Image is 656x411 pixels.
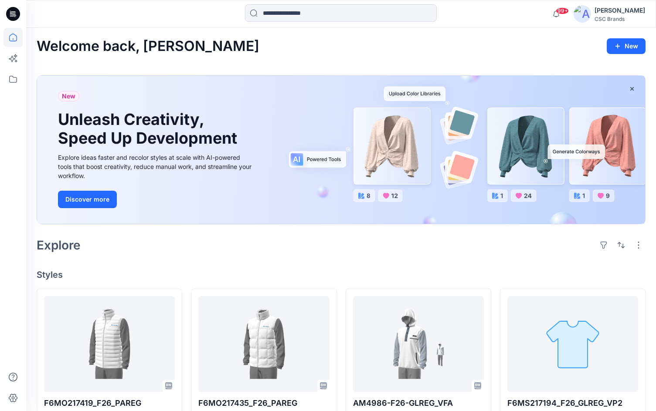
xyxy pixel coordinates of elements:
button: Discover more [58,191,117,208]
div: CSC Brands [595,16,645,22]
p: F6MO217435_F26_PAREG [198,397,329,409]
p: AM4986-F26-GLREG_VFA [353,397,484,409]
div: [PERSON_NAME] [595,5,645,16]
a: F6MS217194_F26_GLREG_VP2 [507,296,638,392]
span: New [62,91,75,101]
p: F6MS217194_F26_GLREG_VP2 [507,397,638,409]
h1: Unleash Creativity, Speed Up Development [58,110,241,148]
h2: Welcome back, [PERSON_NAME] [37,38,259,54]
a: Discover more [58,191,254,208]
div: Explore ideas faster and recolor styles at scale with AI-powered tools that boost creativity, red... [58,153,254,180]
button: New [607,38,646,54]
p: F6MO217419_F26_PAREG [44,397,175,409]
img: avatar [574,5,591,23]
a: F6MO217435_F26_PAREG [198,296,329,392]
h4: Styles [37,270,646,280]
a: F6MO217419_F26_PAREG [44,296,175,392]
h2: Explore [37,238,81,252]
a: AM4986-F26-GLREG_VFA [353,296,484,392]
span: 99+ [556,7,569,14]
